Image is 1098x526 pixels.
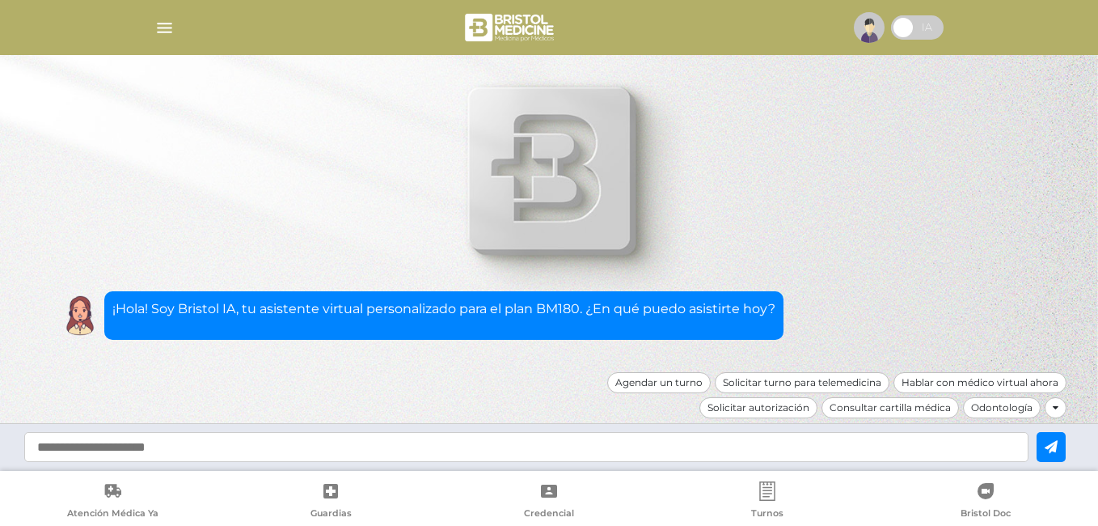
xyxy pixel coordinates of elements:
a: Turnos [658,481,876,523]
p: ¡Hola! Soy Bristol IA, tu asistente virtual personalizado para el plan BM180. ¿En qué puedo asist... [112,299,775,319]
div: Consultar cartilla médica [821,397,959,418]
div: Hablar con médico virtual ahora [893,372,1066,393]
div: Odontología [963,397,1041,418]
span: Bristol Doc [961,507,1011,522]
img: Cober IA [60,295,100,336]
img: Cober_menu-lines-white.svg [154,18,175,38]
span: Guardias [310,507,352,522]
span: Turnos [751,507,783,522]
a: Atención Médica Ya [3,481,222,523]
a: Guardias [222,481,440,523]
img: profile-placeholder.svg [854,12,885,43]
a: Bristol Doc [876,481,1095,523]
span: Atención Médica Ya [67,507,158,522]
span: Credencial [524,507,574,522]
div: Agendar un turno [607,372,711,393]
img: bristol-medicine-blanco.png [462,8,559,47]
div: Solicitar turno para telemedicina [715,372,889,393]
div: Solicitar autorización [699,397,817,418]
a: Credencial [440,481,658,523]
